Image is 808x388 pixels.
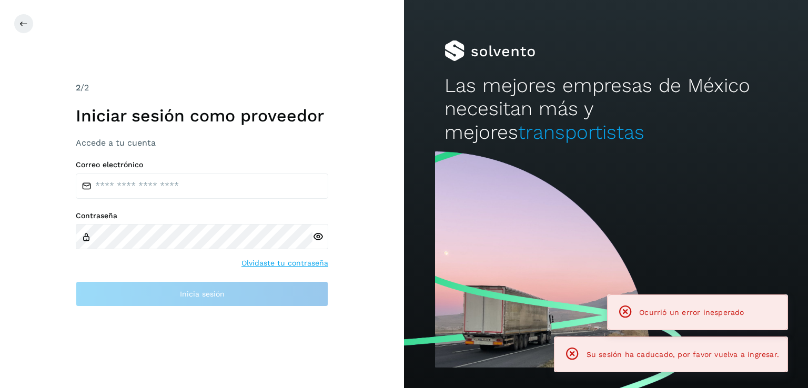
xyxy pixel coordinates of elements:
[76,106,328,126] h1: Iniciar sesión como proveedor
[180,290,225,298] span: Inicia sesión
[76,83,80,93] span: 2
[76,160,328,169] label: Correo electrónico
[76,138,328,148] h3: Accede a tu cuenta
[518,121,644,144] span: transportistas
[445,74,767,144] h2: Las mejores empresas de México necesitan más y mejores
[76,281,328,307] button: Inicia sesión
[639,308,744,316] span: Ocurrió un error inesperado
[76,81,328,94] div: /2
[76,211,328,220] label: Contraseña
[241,258,328,269] a: Olvidaste tu contraseña
[587,350,779,359] span: Su sesión ha caducado, por favor vuelva a ingresar.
